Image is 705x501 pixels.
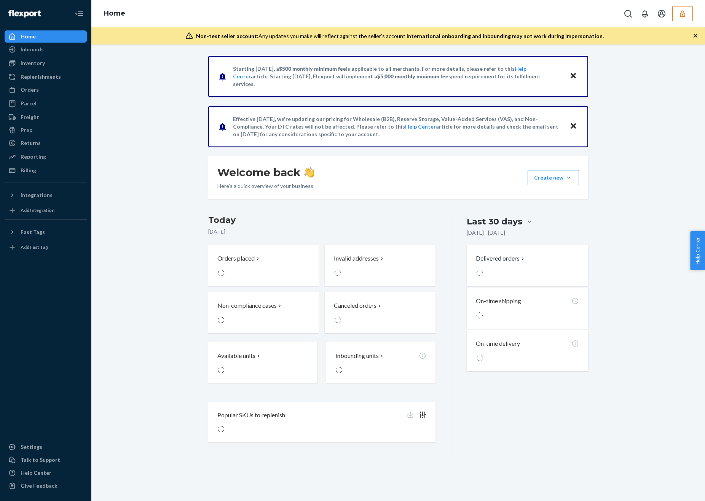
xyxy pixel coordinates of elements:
a: Home [104,9,125,17]
a: Add Fast Tag [5,241,87,253]
button: Delivered orders [476,254,526,263]
p: Inbounding units [335,351,379,360]
a: Freight [5,111,87,123]
button: Open notifications [637,6,652,21]
button: Open account menu [654,6,669,21]
p: Non-compliance cases [217,301,277,310]
p: Canceled orders [334,301,376,310]
button: Integrations [5,189,87,201]
p: Popular SKUs to replenish [217,411,285,420]
button: Close [568,71,578,82]
div: Orders [21,86,39,94]
div: Inbounds [21,46,44,53]
div: Talk to Support [21,456,60,464]
span: Non-test seller account: [196,33,258,39]
div: Add Integration [21,207,54,213]
span: $5,000 monthly minimum fee [377,73,448,80]
div: Help Center [21,469,51,477]
button: Fast Tags [5,226,87,238]
div: Billing [21,167,36,174]
button: Create new [528,170,579,185]
div: Fast Tags [21,228,45,236]
p: On-time delivery [476,339,520,348]
div: Home [21,33,36,40]
div: Freight [21,113,39,121]
button: Help Center [690,231,705,270]
div: Returns [21,139,41,147]
ol: breadcrumbs [97,3,131,25]
p: [DATE] [208,228,435,235]
a: Inventory [5,57,87,69]
a: Settings [5,441,87,453]
div: Parcel [21,100,37,107]
p: Effective [DATE], we're updating our pricing for Wholesale (B2B), Reserve Storage, Value-Added Se... [233,115,562,138]
a: Orders [5,84,87,96]
a: Billing [5,164,87,177]
img: Flexport logo [8,10,41,17]
a: Parcel [5,97,87,110]
a: Home [5,30,87,43]
a: Returns [5,137,87,149]
a: Help Center [405,123,436,130]
h1: Welcome back [217,165,314,179]
button: Canceled orders [325,292,435,333]
div: Last 30 days [467,216,522,227]
a: Reporting [5,151,87,163]
button: Orders placed [208,245,319,286]
button: Inbounding units [326,342,435,383]
div: Any updates you make will reflect against the seller's account. [196,32,604,40]
div: Inventory [21,59,45,67]
a: Help Center [5,467,87,479]
img: hand-wave emoji [304,167,314,178]
p: Available units [217,351,255,360]
div: Settings [21,443,42,451]
div: Add Fast Tag [21,244,48,250]
div: Reporting [21,153,46,161]
button: Close Navigation [72,6,87,21]
button: Non-compliance cases [208,292,319,333]
div: Integrations [21,191,53,199]
p: Starting [DATE], a is applicable to all merchants. For more details, please refer to this article... [233,65,562,88]
span: $500 monthly minimum fee [279,65,346,72]
p: Orders placed [217,254,255,263]
h3: Today [208,214,435,226]
p: Invalid addresses [334,254,379,263]
button: Invalid addresses [325,245,435,286]
button: Give Feedback [5,480,87,492]
button: Talk to Support [5,454,87,466]
button: Close [568,121,578,132]
button: Open Search Box [620,6,636,21]
button: Available units [208,342,317,383]
p: Here’s a quick overview of your business [217,182,314,190]
p: [DATE] - [DATE] [467,229,505,237]
div: Prep [21,126,32,134]
div: Replenishments [21,73,61,81]
a: Replenishments [5,71,87,83]
a: Add Integration [5,204,87,216]
span: International onboarding and inbounding may not work during impersonation. [407,33,604,39]
p: On-time shipping [476,297,521,305]
a: Inbounds [5,43,87,56]
div: Give Feedback [21,482,57,490]
a: Prep [5,124,87,136]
